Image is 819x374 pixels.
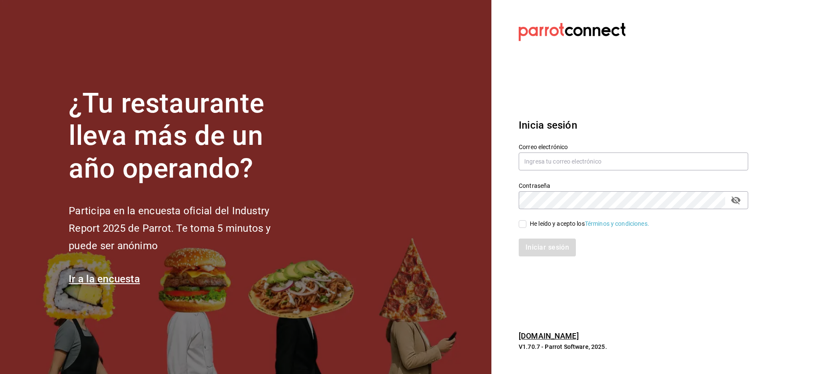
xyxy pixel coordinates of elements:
[585,220,649,227] a: Términos y condiciones.
[519,182,748,188] label: Contraseña
[530,219,649,228] div: He leído y acepto los
[519,331,579,340] a: [DOMAIN_NAME]
[519,118,748,133] h3: Inicia sesión
[729,193,743,207] button: passwordField
[69,202,299,254] h2: Participa en la encuesta oficial del Industry Report 2025 de Parrot. Te toma 5 minutos y puede se...
[519,342,748,351] p: V1.70.7 - Parrot Software, 2025.
[519,144,748,150] label: Correo electrónico
[519,152,748,170] input: Ingresa tu correo electrónico
[69,273,140,285] a: Ir a la encuesta
[69,87,299,185] h1: ¿Tu restaurante lleva más de un año operando?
